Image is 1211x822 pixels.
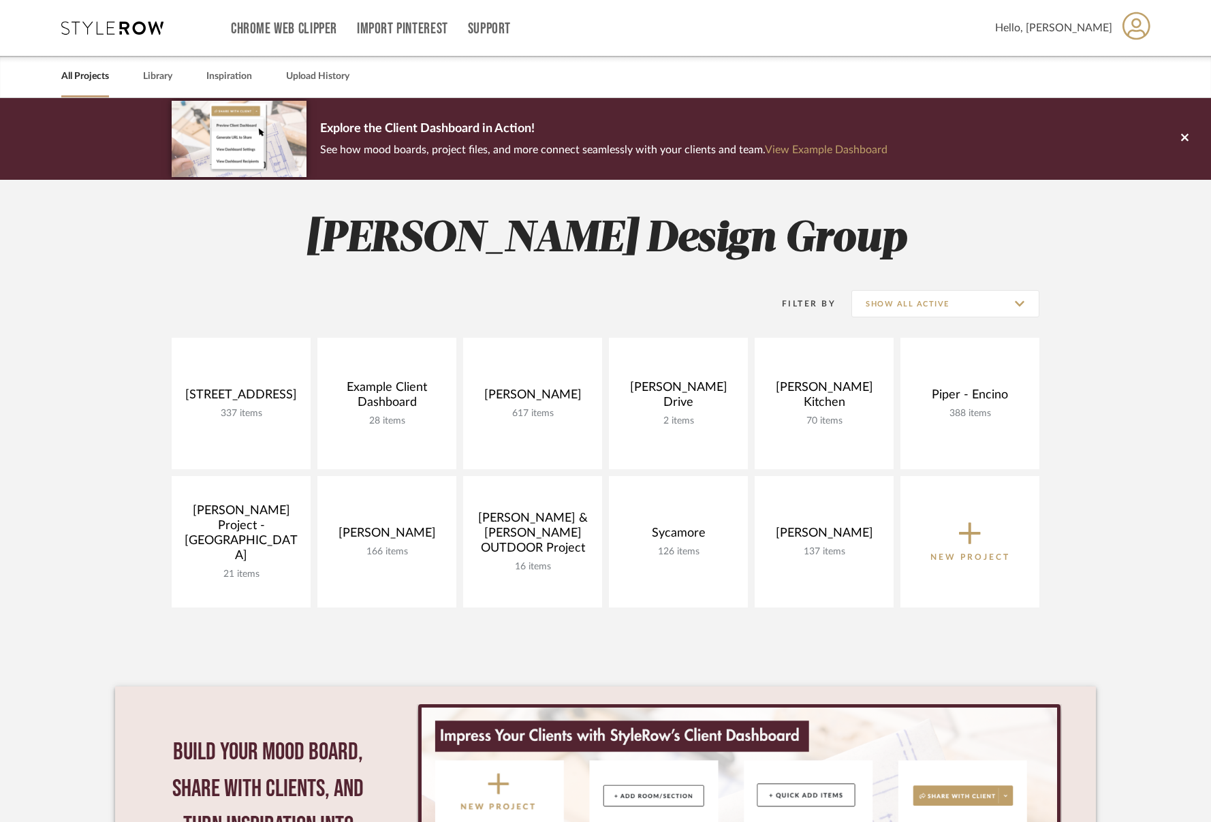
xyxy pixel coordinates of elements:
[765,144,887,155] a: View Example Dashboard
[468,23,511,35] a: Support
[320,118,887,140] p: Explore the Client Dashboard in Action!
[764,297,836,311] div: Filter By
[474,388,591,408] div: [PERSON_NAME]
[183,388,300,408] div: [STREET_ADDRESS]
[474,561,591,573] div: 16 items
[766,546,883,558] div: 137 items
[143,67,172,86] a: Library
[911,408,1028,420] div: 388 items
[357,23,448,35] a: Import Pinterest
[620,526,737,546] div: Sycamore
[766,380,883,415] div: [PERSON_NAME] Kitchen
[911,388,1028,408] div: Piper - Encino
[620,380,737,415] div: [PERSON_NAME] Drive
[206,67,252,86] a: Inspiration
[286,67,349,86] a: Upload History
[183,569,300,580] div: 21 items
[900,476,1039,607] button: New Project
[61,67,109,86] a: All Projects
[320,140,887,159] p: See how mood boards, project files, and more connect seamlessly with your clients and team.
[231,23,337,35] a: Chrome Web Clipper
[115,214,1096,265] h2: [PERSON_NAME] Design Group
[766,526,883,546] div: [PERSON_NAME]
[328,380,445,415] div: Example Client Dashboard
[328,526,445,546] div: [PERSON_NAME]
[766,415,883,427] div: 70 items
[474,511,591,561] div: [PERSON_NAME] & [PERSON_NAME] OUTDOOR Project
[328,546,445,558] div: 166 items
[620,415,737,427] div: 2 items
[930,550,1010,564] p: New Project
[172,101,306,176] img: d5d033c5-7b12-40c2-a960-1ecee1989c38.png
[474,408,591,420] div: 617 items
[328,415,445,427] div: 28 items
[183,503,300,569] div: [PERSON_NAME] Project - [GEOGRAPHIC_DATA]
[620,546,737,558] div: 126 items
[995,20,1112,36] span: Hello, [PERSON_NAME]
[183,408,300,420] div: 337 items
